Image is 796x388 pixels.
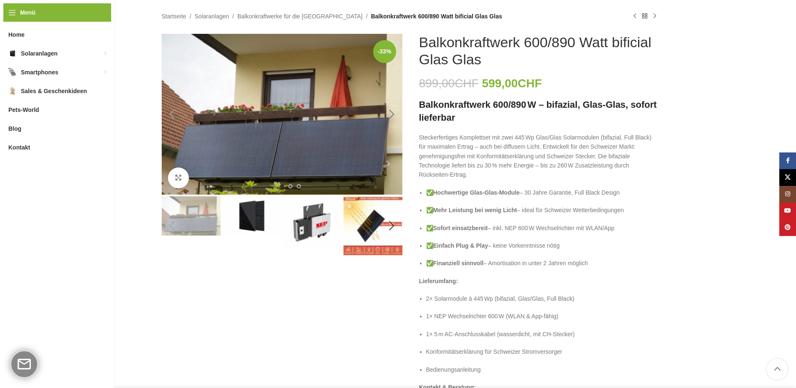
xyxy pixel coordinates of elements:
[426,294,660,303] p: 2× Solarmodule à 445 Wp (bifazial, Glas/Glas, Full Black)
[419,278,458,284] strong: Lieferumfang:
[433,189,520,196] strong: Hochwertige Glas-Glas-Module
[426,188,660,197] p: ✅ – 30 Jahre Garantie, Full Black Design
[426,365,660,374] p: Bedienungsanleitung
[779,186,796,203] a: Instagram Social Link
[8,140,30,155] span: Kontakt
[8,49,17,58] img: Solaranlagen
[630,11,640,21] a: Vorheriges Produkt
[222,196,281,236] img: Balkonkraftwerke mit edlem Schwarz Schwarz Design
[779,219,796,236] a: Pinterest Social Link
[373,40,396,63] span: -33%
[8,27,25,42] span: Home
[288,184,292,188] li: Go to slide 2
[161,34,403,195] div: 1 / 6
[779,169,796,186] a: X Social Link
[767,359,788,380] a: Scroll to top button
[433,207,517,213] strong: Mehr Leistung bei wenig Licht
[221,196,282,236] div: 2 / 6
[8,68,17,76] img: Smartphones
[426,205,660,215] p: ✅ – ideal für Schweizer Wetterbedingungen
[426,312,660,321] p: 1× NEP Wechselrichter 600 W (WLAN & App-fähig)
[282,196,343,249] div: 3 / 6
[8,102,39,117] span: Pets-World
[426,330,660,339] p: 1× 5 m AC-Anschlusskabel (wasserdicht, mit CH-Stecker)
[20,8,36,17] span: Menü
[426,223,660,233] p: ✅ – inkl. NEP 600 W Wechselrichter mit WLAN/App
[8,121,21,136] span: Blog
[518,77,542,90] span: CHF
[162,34,402,195] img: Balkonkraftwerk 600/890 Watt bificial Glas Glas
[195,12,229,21] a: Solaranlagen
[162,12,186,21] a: Startseite
[283,196,342,249] img: Nep600 Wechselrichter
[426,347,660,356] p: Konformitätserklärung für Schweizer Stromversorger
[455,77,479,90] span: CHF
[297,184,301,188] li: Go to slide 3
[371,12,502,21] span: Balkonkraftwerk 600/890 Watt bificial Glas Glas
[162,12,502,21] nav: Breadcrumb
[162,216,183,236] div: Previous slide
[419,77,479,90] bdi: 899,00
[779,203,796,219] a: YouTube Social Link
[21,65,58,80] span: Smartphones
[161,196,221,236] div: 1 / 6
[426,259,660,268] p: ✅ – Amortisation in unter 2 Jahren möglich
[381,104,402,125] div: Next slide
[162,104,183,125] div: Previous slide
[280,184,284,188] li: Go to slide 1
[381,216,402,236] div: Next slide
[21,84,87,99] span: Sales & Geschenkideen
[162,196,221,236] img: Balkonkraftwerk 600/890 Watt bificial Glas Glas
[237,12,363,21] a: Balkonkraftwerke für die [GEOGRAPHIC_DATA]
[433,225,488,231] strong: Sofort einsatzbereit
[419,99,657,123] strong: Balkonkraftwerk 600/890 W – bifazial, Glas-Glas, sofort lieferbar
[433,260,484,266] strong: Finanziell sinnvoll
[419,34,660,68] h1: Balkonkraftwerk 600/890 Watt bificial Glas Glas
[419,133,660,180] p: Steckerfertiges Komplettset mit zwei 445 Wp Glas/Glas Solarmodulen (bifazial, Full Black) für max...
[433,242,488,249] strong: Einfach Plug & Play
[426,241,660,250] p: ✅ – keine Vorkenntnisse nötig
[650,11,660,21] a: Nächstes Produkt
[779,152,796,169] a: Facebook Social Link
[343,196,403,255] div: 4 / 6
[8,87,17,95] img: Sales & Geschenkideen
[343,196,402,255] img: Balkonkraftwerk 600/890 Watt bificial Glas Glas – Bild 4
[482,77,542,90] bdi: 599,00
[21,46,58,61] span: Solaranlagen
